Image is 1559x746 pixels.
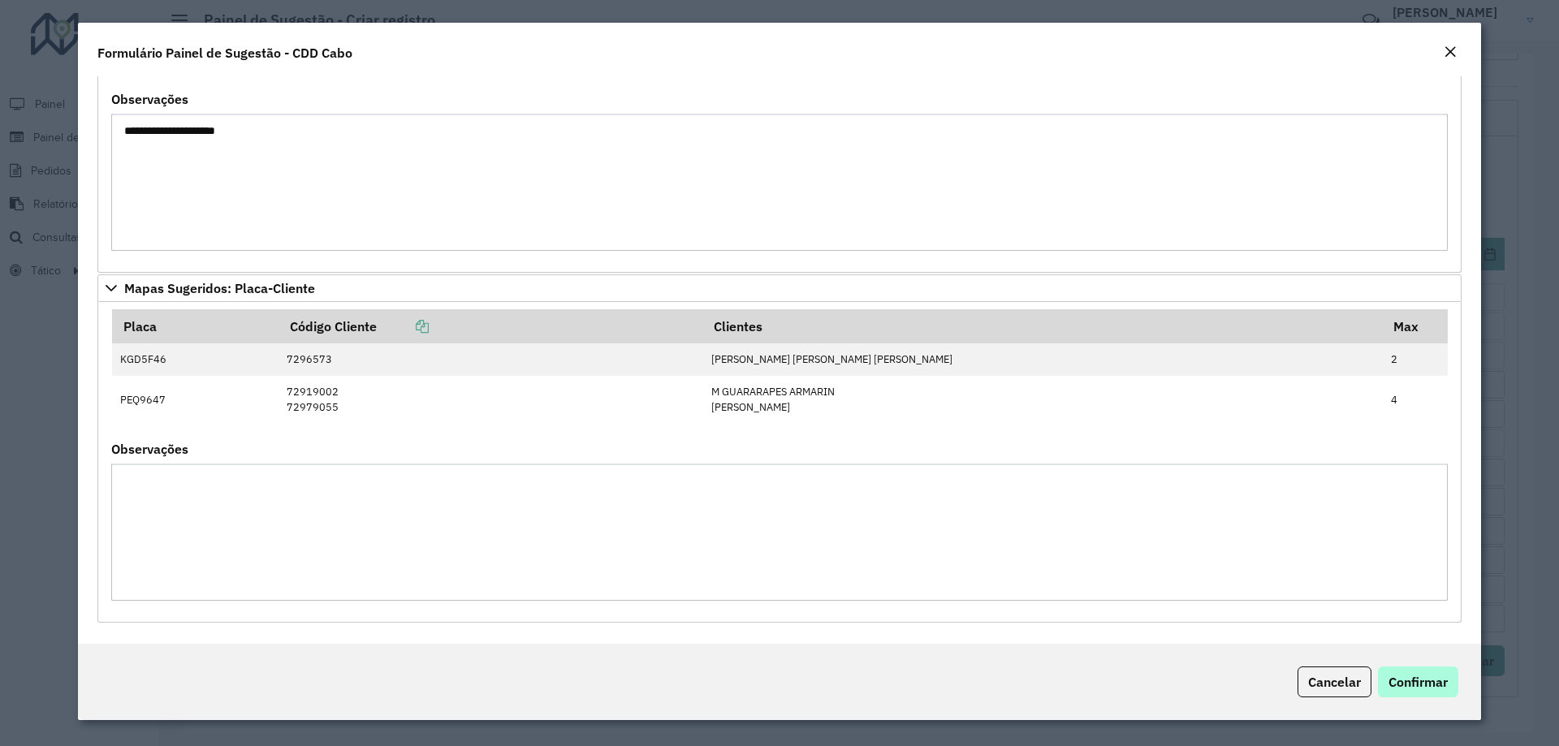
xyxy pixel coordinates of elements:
td: PEQ9647 [112,376,279,424]
label: Observações [111,439,188,459]
td: [PERSON_NAME] [PERSON_NAME] [PERSON_NAME] [702,343,1382,376]
span: Cancelar [1308,674,1361,690]
em: Fechar [1444,45,1457,58]
th: Clientes [702,309,1382,343]
button: Confirmar [1378,666,1458,697]
td: M GUARARAPES ARMARIN [PERSON_NAME] [702,376,1382,424]
div: Mapas Sugeridos: Placa-Cliente [97,302,1462,623]
th: Código Cliente [279,309,702,343]
span: Confirmar [1388,674,1448,690]
h4: Formulário Painel de Sugestão - CDD Cabo [97,43,352,63]
td: 2 [1383,343,1448,376]
td: KGD5F46 [112,343,279,376]
span: Mapas Sugeridos: Placa-Cliente [124,282,315,295]
button: Cancelar [1298,666,1371,697]
th: Max [1383,309,1448,343]
a: Mapas Sugeridos: Placa-Cliente [97,274,1462,302]
th: Placa [112,309,279,343]
button: Close [1439,42,1462,63]
td: 72919002 72979055 [279,376,702,424]
label: Observações [111,89,188,109]
td: 4 [1383,376,1448,424]
a: Copiar [377,318,429,334]
td: 7296573 [279,343,702,376]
